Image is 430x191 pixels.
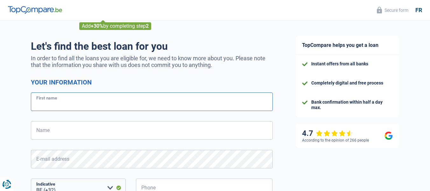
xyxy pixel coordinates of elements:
[373,5,412,15] button: Secure form
[31,78,92,86] font: Your information
[8,6,62,14] img: TopCompare Logo
[103,23,146,29] font: by completing step
[384,8,408,13] font: Secure form
[302,129,313,138] font: 4.7
[311,80,383,85] font: Completely digital and free process
[302,42,378,48] font: TopCompare helps you get a loan
[311,99,383,110] font: Bank confirmation within half a day max.
[31,40,168,52] font: Let's find the best loan for you
[302,138,369,143] font: According to the opinion of 266 people
[82,23,91,29] font: Add
[415,7,422,13] font: fr
[146,23,149,29] font: 2
[91,23,103,29] font: +30%
[31,55,265,68] font: In order to find all the loans you are eligible for, we need to know more about you. Please note ...
[311,61,368,66] font: Instant offers from all banks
